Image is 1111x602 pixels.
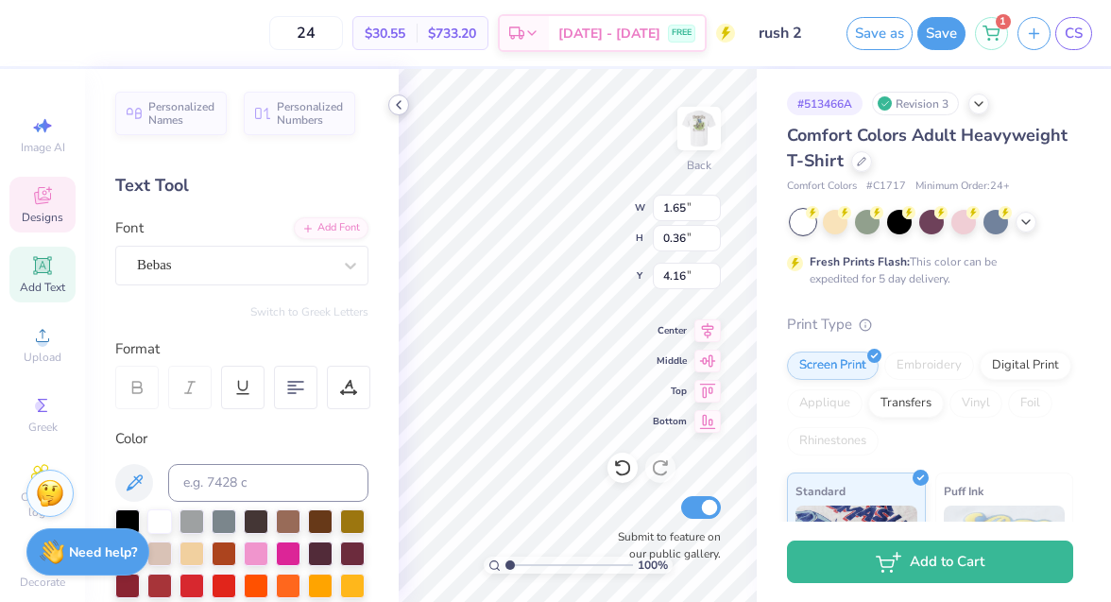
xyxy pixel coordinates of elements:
[653,385,687,398] span: Top
[638,557,668,574] span: 100 %
[944,506,1066,600] img: Puff Ink
[866,179,906,195] span: # C1717
[168,464,368,502] input: e.g. 7428 c
[294,217,368,239] div: Add Font
[795,481,846,501] span: Standard
[269,16,343,50] input: – –
[1055,17,1092,50] a: CS
[744,14,837,52] input: Untitled Design
[787,352,879,380] div: Screen Print
[687,157,711,174] div: Back
[787,124,1068,172] span: Comfort Colors Adult Heavyweight T-Shirt
[846,17,913,50] button: Save as
[20,280,65,295] span: Add Text
[810,253,1042,287] div: This color can be expedited for 5 day delivery.
[148,100,215,127] span: Personalized Names
[115,173,368,198] div: Text Tool
[787,427,879,456] div: Rhinestones
[69,543,137,561] strong: Need help?
[653,354,687,368] span: Middle
[115,428,368,450] div: Color
[115,217,144,239] label: Font
[1065,23,1083,44] span: CS
[915,179,1010,195] span: Minimum Order: 24 +
[680,110,718,147] img: Back
[115,338,370,360] div: Format
[787,389,863,418] div: Applique
[949,389,1002,418] div: Vinyl
[810,254,910,269] strong: Fresh Prints Flash:
[21,140,65,155] span: Image AI
[20,575,65,590] span: Decorate
[653,415,687,428] span: Bottom
[28,420,58,435] span: Greek
[868,389,944,418] div: Transfers
[428,24,476,43] span: $733.20
[607,528,721,562] label: Submit to feature on our public gallery.
[9,490,76,520] span: Clipart & logos
[672,26,692,40] span: FREE
[787,541,1073,583] button: Add to Cart
[795,506,917,600] img: Standard
[24,350,61,365] span: Upload
[558,24,660,43] span: [DATE] - [DATE]
[996,14,1011,29] span: 1
[787,314,1073,335] div: Print Type
[22,210,63,225] span: Designs
[872,92,959,115] div: Revision 3
[787,92,863,115] div: # 513466A
[980,352,1071,380] div: Digital Print
[884,352,974,380] div: Embroidery
[944,481,983,501] span: Puff Ink
[250,304,368,319] button: Switch to Greek Letters
[787,179,857,195] span: Comfort Colors
[653,324,687,337] span: Center
[277,100,344,127] span: Personalized Numbers
[365,24,405,43] span: $30.55
[1008,389,1052,418] div: Foil
[917,17,966,50] button: Save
